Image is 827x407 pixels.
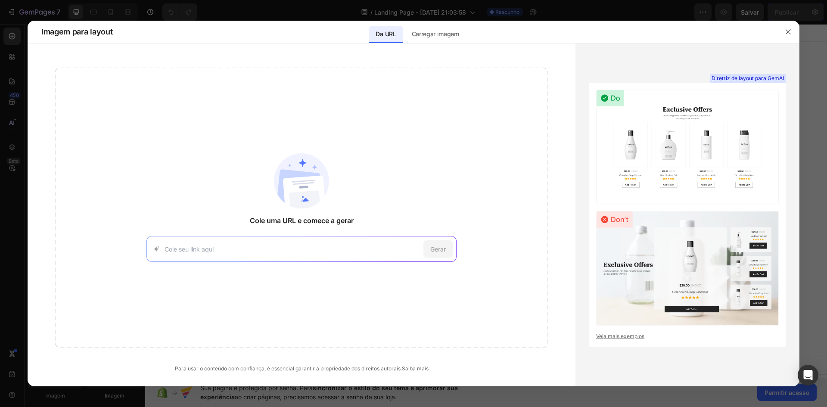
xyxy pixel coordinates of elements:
button: Add elements [343,196,404,214]
div: Start with Sections from sidebar [289,179,393,190]
font: Cole uma URL e comece a gerar [250,216,354,225]
button: Add sections [279,196,338,214]
div: Start with Generating from URL or image [283,245,399,252]
a: Saiba mais [402,365,429,372]
a: Veja mais exemplos [596,332,779,340]
font: Imagem para layout [41,27,112,36]
font: Diretriz de layout para GemAI [712,75,784,81]
div: Abra o Intercom Messenger [798,365,818,385]
font: Da URL [376,30,396,37]
font: Para usar o conteúdo com confiança, é essencial garantir a propriedade dos direitos autorais. [175,365,402,372]
input: Cole seu link aqui [165,245,420,254]
font: Carregar imagem [412,30,459,37]
font: Veja mais exemplos [596,333,644,339]
font: Gerar [430,245,446,253]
